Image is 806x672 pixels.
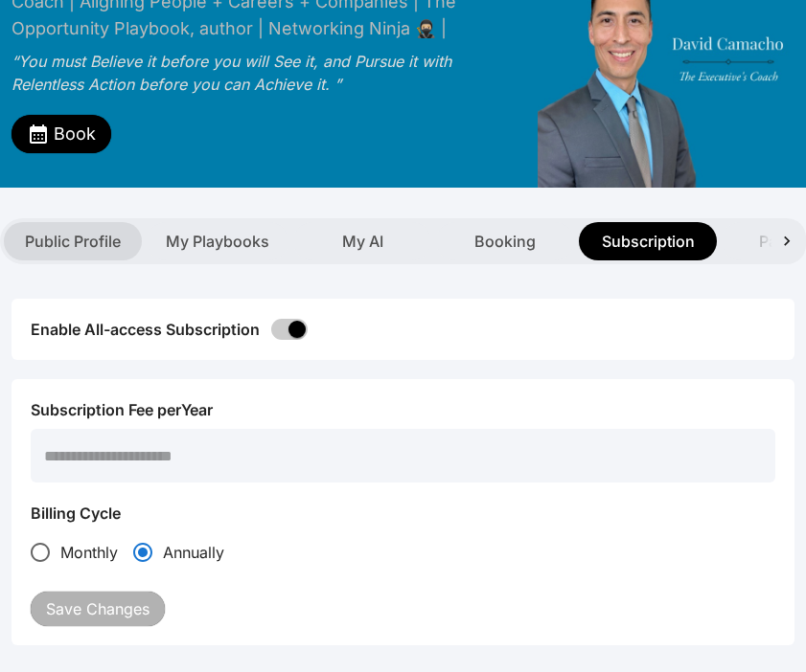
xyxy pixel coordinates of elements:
[166,230,269,253] span: My Playbooks
[25,230,121,253] span: Public Profile
[147,222,288,260] button: My Playbooks
[12,50,517,96] div: “You must Believe it before you will See it, and Pursue it with Relentless Action before you can ...
[31,592,165,626] button: Save Changes
[436,222,574,260] button: Booking
[474,230,536,253] span: Booking
[4,222,142,260] button: Public Profile
[60,541,118,564] span: Monthly
[31,398,775,421] div: Subscription Fee per Year
[163,541,224,564] span: Annually
[293,222,431,260] button: My AI
[54,121,96,147] span: Book
[602,230,695,253] span: Subscription
[342,230,383,253] span: My AI
[12,115,111,153] button: Book
[31,320,260,339] span: Enable All-access Subscription
[31,502,775,525] div: Billing Cycle
[579,222,717,260] button: Subscription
